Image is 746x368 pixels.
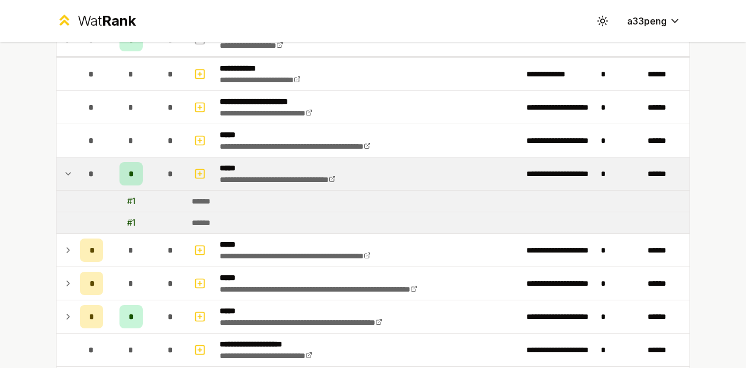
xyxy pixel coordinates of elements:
[102,12,136,29] span: Rank
[56,12,136,30] a: WatRank
[627,14,667,28] span: a33peng
[127,217,135,229] div: # 1
[618,10,690,31] button: a33peng
[127,195,135,207] div: # 1
[78,12,136,30] div: Wat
